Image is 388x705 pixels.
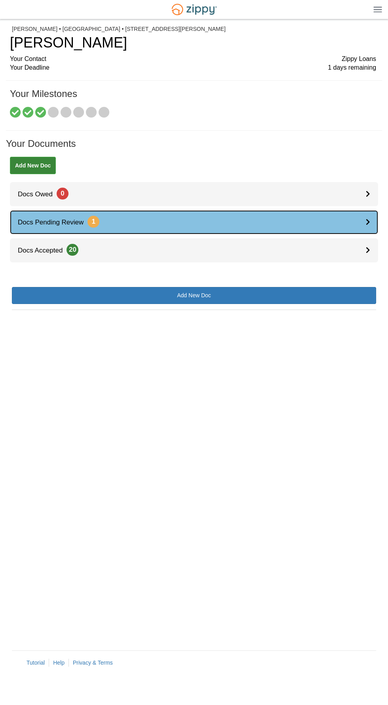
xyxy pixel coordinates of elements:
div: [PERSON_NAME] • [GEOGRAPHIC_DATA] • [STREET_ADDRESS][PERSON_NAME] [12,26,376,32]
a: Docs Pending Review1 [10,210,378,234]
a: Add New Doc [10,157,56,174]
a: Privacy & Terms [73,659,113,666]
img: Mobile Dropdown Menu [373,6,382,12]
span: Zippy Loans [342,55,376,64]
a: Docs Accepted20 [10,238,378,262]
h1: Your Documents [6,139,382,157]
span: 0 [57,188,68,200]
div: Your Contact [10,55,376,64]
h1: [PERSON_NAME] [10,35,376,51]
a: Tutorial [27,659,45,666]
a: Help [53,659,65,666]
span: Docs Owed [10,190,68,198]
span: Docs Pending Review [10,219,99,226]
span: Docs Accepted [10,247,78,254]
span: 1 days remaining [328,63,376,72]
span: 1 [87,216,99,228]
a: Add New Doc [12,287,376,304]
h1: Your Milestones [10,89,376,107]
a: Docs Owed0 [10,182,378,206]
div: Your Deadline [10,63,376,72]
span: 20 [67,244,78,256]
